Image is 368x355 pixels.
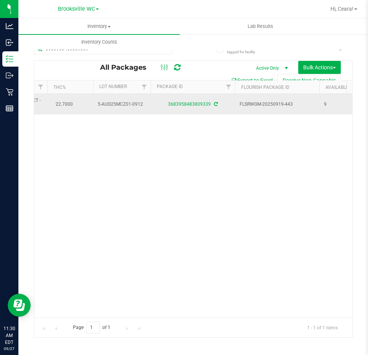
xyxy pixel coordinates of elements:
[241,85,289,90] a: Flourish Package ID
[58,6,95,12] span: Brooksville WC
[222,80,235,93] a: Filter
[6,72,13,79] inline-svg: Outbound
[324,101,353,108] span: 9
[237,23,284,30] span: Lab Results
[98,101,146,108] span: 5-AUG25MCZ01-0912
[86,322,100,334] input: 1
[6,55,13,63] inline-svg: Inventory
[301,322,344,333] span: 1 - 1 of 1 items
[6,88,13,96] inline-svg: Retail
[278,74,341,87] button: Receive Non-Cannabis
[52,99,77,110] span: 22.7000
[100,63,154,72] span: All Packages
[53,85,66,90] a: THC%
[18,18,180,34] a: Inventory
[18,23,180,30] span: Inventory
[6,39,13,46] inline-svg: Inbound
[157,84,183,89] a: Package ID
[66,322,117,334] span: Page of 1
[6,105,13,112] inline-svg: Reports
[303,64,336,70] span: Bulk Actions
[325,85,348,90] a: Available
[3,346,15,352] p: 09/27
[138,80,151,93] a: Filter
[3,325,15,346] p: 11:30 AM EDT
[18,34,180,50] a: Inventory Counts
[180,18,341,34] a: Lab Results
[71,39,128,46] span: Inventory Counts
[8,294,31,317] iframe: Resource center
[240,101,315,108] span: FLSRWGM-20250919-443
[298,61,341,74] button: Bulk Actions
[34,80,47,93] a: Filter
[168,101,211,107] a: 3683958483809339
[330,6,353,12] span: Hi, Ceara!
[226,74,278,87] button: Export to Excel
[99,84,127,89] a: Lot Number
[6,22,13,30] inline-svg: Analytics
[213,101,218,107] span: Sync from Compliance System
